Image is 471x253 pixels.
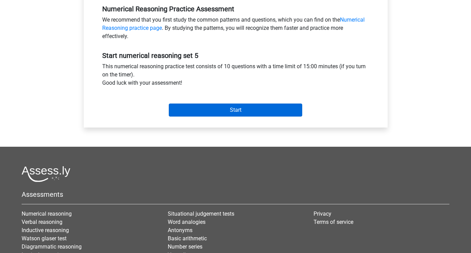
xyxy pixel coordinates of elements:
[97,62,374,90] div: This numerical reasoning practice test consists of 10 questions with a time limit of 15:00 minute...
[168,243,202,250] a: Number series
[22,227,69,233] a: Inductive reasoning
[97,16,374,43] div: We recommend that you first study the common patterns and questions, which you can find on the . ...
[22,190,449,198] h5: Assessments
[22,219,62,225] a: Verbal reasoning
[168,219,205,225] a: Word analogies
[102,5,369,13] h5: Numerical Reasoning Practice Assessment
[314,210,331,217] a: Privacy
[169,104,302,117] input: Start
[102,51,369,60] h5: Start numerical reasoning set 5
[22,235,67,242] a: Watson glaser test
[168,210,234,217] a: Situational judgement tests
[22,166,70,182] img: Assessly logo
[314,219,353,225] a: Terms of service
[22,210,72,217] a: Numerical reasoning
[168,227,192,233] a: Antonyms
[168,235,207,242] a: Basic arithmetic
[22,243,82,250] a: Diagrammatic reasoning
